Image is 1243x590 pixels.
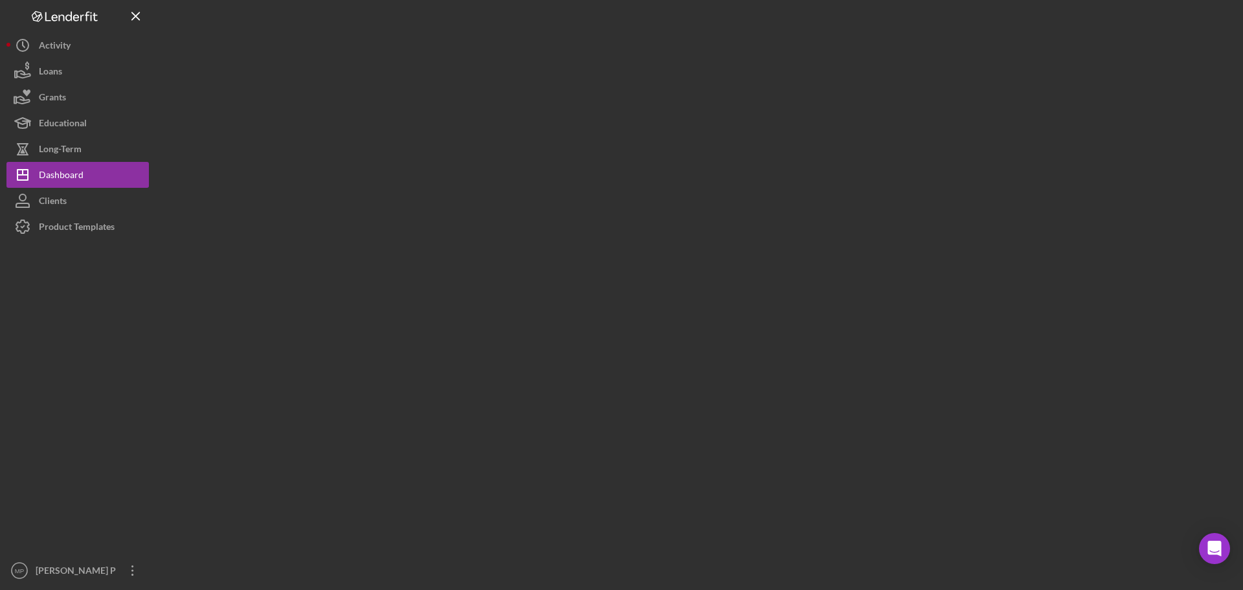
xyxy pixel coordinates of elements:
div: Dashboard [39,162,84,191]
text: MP [15,567,24,574]
div: Educational [39,110,87,139]
div: Long-Term [39,136,82,165]
div: Clients [39,188,67,217]
button: Clients [6,188,149,214]
button: Product Templates [6,214,149,240]
div: Open Intercom Messenger [1199,533,1230,564]
button: Educational [6,110,149,136]
div: [PERSON_NAME] P [32,558,117,587]
button: MP[PERSON_NAME] P [6,558,149,584]
button: Dashboard [6,162,149,188]
button: Loans [6,58,149,84]
div: Loans [39,58,62,87]
div: Product Templates [39,214,115,243]
button: Activity [6,32,149,58]
div: Grants [39,84,66,113]
div: Activity [39,32,71,62]
button: Long-Term [6,136,149,162]
button: Grants [6,84,149,110]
